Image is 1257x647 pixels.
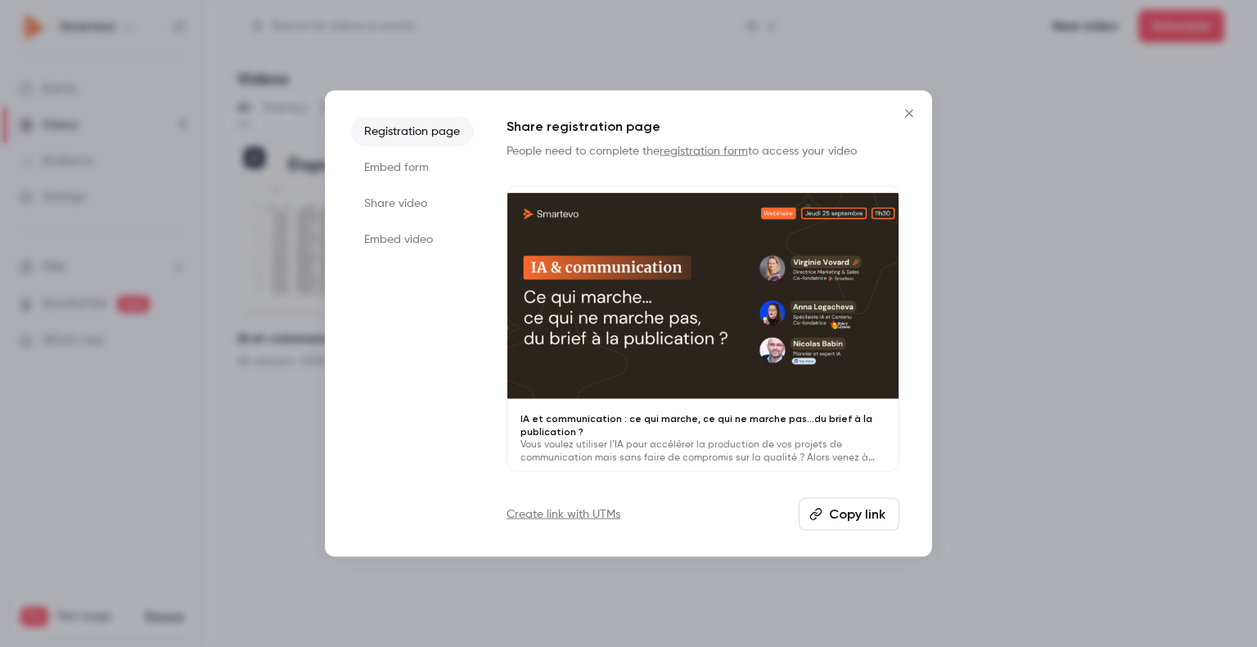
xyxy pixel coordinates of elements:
p: People need to complete the to access your video [507,142,899,159]
li: Share video [351,188,474,218]
li: Registration page [351,116,474,146]
a: IA et communication : ce qui marche, ce qui ne marche pas...du brief à la publication ?Vous voule... [507,185,899,472]
a: registration form [660,145,748,156]
button: Close [893,97,926,129]
a: Create link with UTMs [507,506,620,523]
li: Embed video [351,224,474,254]
li: Embed form [351,152,474,182]
p: IA et communication : ce qui marche, ce qui ne marche pas...du brief à la publication ? [520,412,885,438]
h1: Share registration page [507,116,899,136]
p: Vous voulez utiliser l’IA pour accélérer la production de vos projets de communication mais sans ... [520,438,885,465]
button: Copy link [799,498,899,531]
